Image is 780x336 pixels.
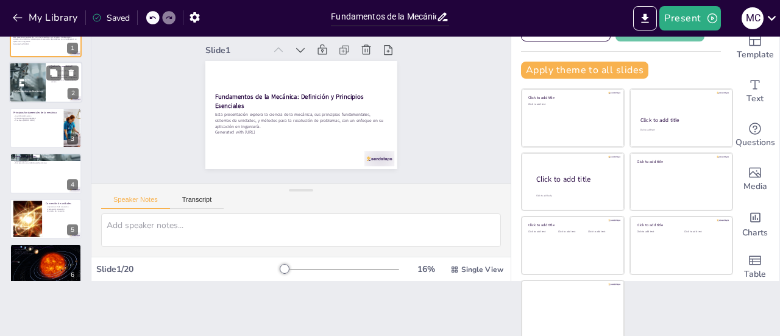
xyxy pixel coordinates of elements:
[640,129,721,132] div: Click to add text
[9,8,83,27] button: My Library
[67,179,78,190] div: 4
[13,117,60,120] p: Principio de transmisibilidad
[46,201,78,205] p: Conversión de unidades
[46,208,78,210] p: Factores de conversión
[13,162,78,165] p: Comparación con unidades estadounidenses
[13,248,78,251] p: Método EMARP
[101,196,170,209] button: Speaker Notes
[10,108,82,148] div: 3
[67,224,78,235] div: 5
[49,74,79,77] p: División de la mecánica en partes
[211,66,369,168] p: Esta presentación explora la ciencia de la mecánica, sus principios fundamentales, sistemas de un...
[637,231,675,234] div: Click to add text
[521,62,648,79] button: Apply theme to all slides
[633,6,657,30] button: Export to PowerPoint
[731,113,779,157] div: Get real-time input from your audience
[64,66,79,80] button: Delete Slide
[13,158,78,160] p: Sistemas de unidades en mecánica
[49,65,79,69] p: ¿Qué es la mecánica?
[737,48,774,62] span: Template
[528,103,615,106] div: Click to add text
[170,196,224,209] button: Transcript
[221,50,358,132] strong: Fundamentos de la Mecánica: Definición y Principios Esenciales
[46,66,61,80] button: Duplicate Slide
[731,26,779,70] div: Add ready made slides
[13,36,78,43] p: Esta presentación explora la ciencia de la mecánica, sus principios fundamentales, sistemas de un...
[731,157,779,201] div: Add images, graphics, shapes or video
[46,206,78,208] p: Importancia de la conversión
[13,246,78,249] p: Método para la solución de problemas
[13,120,60,122] p: Tres leyes [PERSON_NAME]
[461,265,503,274] span: Single View
[536,174,614,185] div: Click to add title
[411,263,441,275] div: 16 %
[731,245,779,289] div: Add a table
[49,70,79,74] p: Mecánica estudia el movimiento y reposo
[13,43,78,45] p: Generated with [URL]
[68,88,79,99] div: 2
[208,82,360,173] p: Generated with [URL]
[9,62,82,104] div: 2
[13,115,60,117] p: Ley del paralelogramo
[528,223,615,227] div: Click to add title
[331,8,436,26] input: Insert title
[10,199,82,239] div: 5
[659,6,720,30] button: Present
[637,223,724,227] div: Click to add title
[13,160,78,162] p: Importancia del SI
[640,116,721,124] div: Click to add title
[742,226,768,240] span: Charts
[10,153,82,193] div: 4
[742,6,764,30] button: M C
[46,210,78,212] p: Ejemplos de conversión
[558,231,586,234] div: Click to add text
[10,244,82,284] div: 6
[746,92,764,105] span: Text
[684,231,723,234] div: Click to add text
[731,201,779,245] div: Add charts and graphs
[13,251,78,253] p: Fases del método
[743,180,767,193] span: Media
[744,268,766,281] span: Table
[731,70,779,113] div: Add text boxes
[637,159,724,163] div: Click to add title
[528,231,556,234] div: Click to add text
[528,95,615,100] div: Click to add title
[96,263,282,275] div: Slide 1 / 20
[13,155,78,159] p: Sistemas de unidades
[67,134,78,145] div: 3
[10,17,82,57] div: 1
[536,195,613,198] div: Click to add body
[736,136,775,149] span: Questions
[49,79,79,84] p: Importancia de la mecánica en la ciencia
[92,12,130,24] div: Saved
[588,231,615,234] div: Click to add text
[13,111,60,115] p: Principios fundamentales de la mecánica
[67,43,78,54] div: 1
[13,253,78,256] p: Verificación de resultados
[67,270,78,281] div: 6
[49,77,79,79] p: Aplicaciones prácticas en ingeniería
[742,7,764,29] div: M C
